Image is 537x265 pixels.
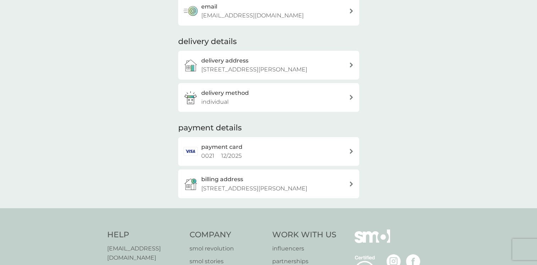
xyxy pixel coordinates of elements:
[178,169,359,198] button: billing address[STREET_ADDRESS][PERSON_NAME]
[107,229,183,240] h4: Help
[272,229,336,240] h4: Work With Us
[221,152,242,159] span: 12 / 2025
[201,97,229,107] p: individual
[201,56,248,65] h3: delivery address
[107,244,183,262] a: [EMAIL_ADDRESS][DOMAIN_NAME]
[201,88,249,98] h3: delivery method
[178,51,359,80] a: delivery address[STREET_ADDRESS][PERSON_NAME]
[178,137,359,166] a: payment card0021 12/2025
[178,123,242,134] h2: payment details
[272,244,336,253] a: influencers
[178,83,359,112] a: delivery methodindividual
[355,229,390,254] img: smol
[201,152,214,159] span: 0021
[201,142,242,152] h2: payment card
[201,65,307,74] p: [STREET_ADDRESS][PERSON_NAME]
[201,184,307,193] p: [STREET_ADDRESS][PERSON_NAME]
[201,11,304,20] p: [EMAIL_ADDRESS][DOMAIN_NAME]
[201,175,243,184] h3: billing address
[190,229,265,240] h4: Company
[190,244,265,253] a: smol revolution
[178,36,237,47] h2: delivery details
[201,2,217,11] h3: email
